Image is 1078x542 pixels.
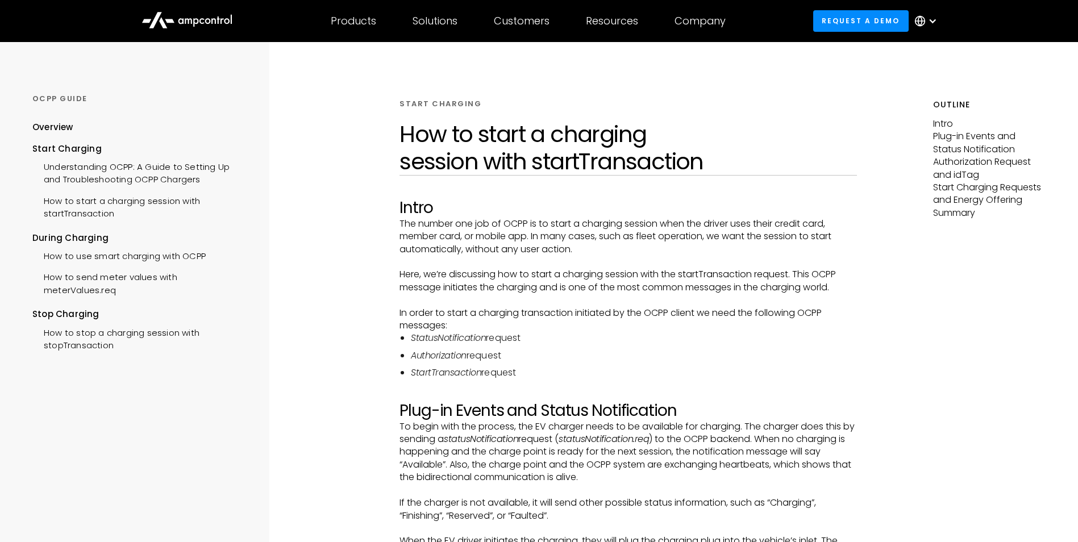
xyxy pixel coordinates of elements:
a: How to start a charging session with startTransaction [32,189,248,223]
p: In order to start a charging transaction initiated by the OCPP client we need the following OCPP ... [399,307,857,332]
div: Customers [494,15,550,27]
div: During Charging [32,232,248,244]
em: statusNotification [444,432,518,445]
div: Company [675,15,726,27]
em: statusNotification.req [559,432,649,445]
p: Here, we’re discussing how to start a charging session with the startTransaction request. This OC... [399,268,857,294]
h2: Intro [399,198,857,218]
p: ‍ [399,294,857,306]
div: Products [331,15,376,27]
a: How to use smart charging with OCPP [32,244,206,265]
em: StartTransaction [411,366,481,379]
em: StatusNotification [411,331,486,344]
em: Authorization [411,349,467,362]
div: START CHARGING [399,99,481,109]
p: The number one job of OCPP is to start a charging session when the driver uses their credit card,... [399,218,857,256]
p: Summary [933,207,1046,219]
div: OCPP GUIDE [32,94,248,104]
li: request [411,366,857,379]
div: Solutions [413,15,457,27]
p: Plug-in Events and Status Notification [933,130,1046,156]
li: request [411,349,857,362]
p: To begin with the process, the EV charger needs to be available for charging. The charger does th... [399,420,857,484]
h2: Plug-in Events and Status Notification [399,401,857,420]
div: Resources [586,15,638,27]
p: Authorization Request and idTag [933,156,1046,181]
div: Stop Charging [32,308,248,320]
p: If the charger is not available, it will send other possible status information, such as “Chargin... [399,497,857,522]
p: Start Charging Requests and Energy Offering [933,181,1046,207]
p: Intro [933,118,1046,130]
p: ‍ [399,522,857,535]
p: ‍ [399,256,857,268]
div: Overview [32,121,73,134]
p: ‍ [399,484,857,497]
li: request [411,332,857,344]
h1: How to start a charging session with startTransaction [399,120,857,175]
div: Start Charging [32,143,248,155]
p: ‍ [399,389,857,401]
a: Understanding OCPP: A Guide to Setting Up and Troubleshooting OCPP Chargers [32,155,248,189]
h5: Outline [933,99,1046,111]
a: Overview [32,121,73,142]
a: How to send meter values with meterValues.req [32,265,248,299]
a: Request a demo [813,10,909,31]
a: How to stop a charging session with stopTransaction [32,321,248,355]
